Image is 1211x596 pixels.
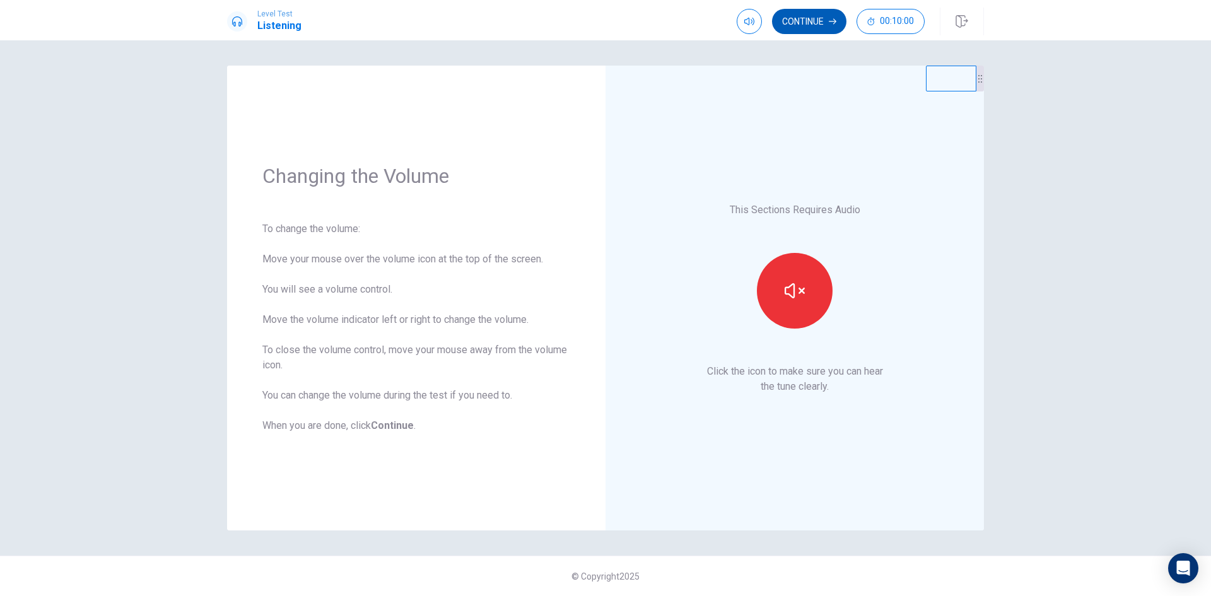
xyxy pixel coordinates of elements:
div: Open Intercom Messenger [1168,553,1198,583]
span: Level Test [257,9,301,18]
p: This Sections Requires Audio [730,202,860,218]
p: Click the icon to make sure you can hear the tune clearly. [707,364,883,394]
b: Continue [371,419,414,431]
h1: Listening [257,18,301,33]
button: 00:10:00 [857,9,925,34]
span: © Copyright 2025 [571,571,640,581]
span: 00:10:00 [880,16,914,26]
h1: Changing the Volume [262,163,570,189]
div: To change the volume: Move your mouse over the volume icon at the top of the screen. You will see... [262,221,570,433]
button: Continue [772,9,846,34]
